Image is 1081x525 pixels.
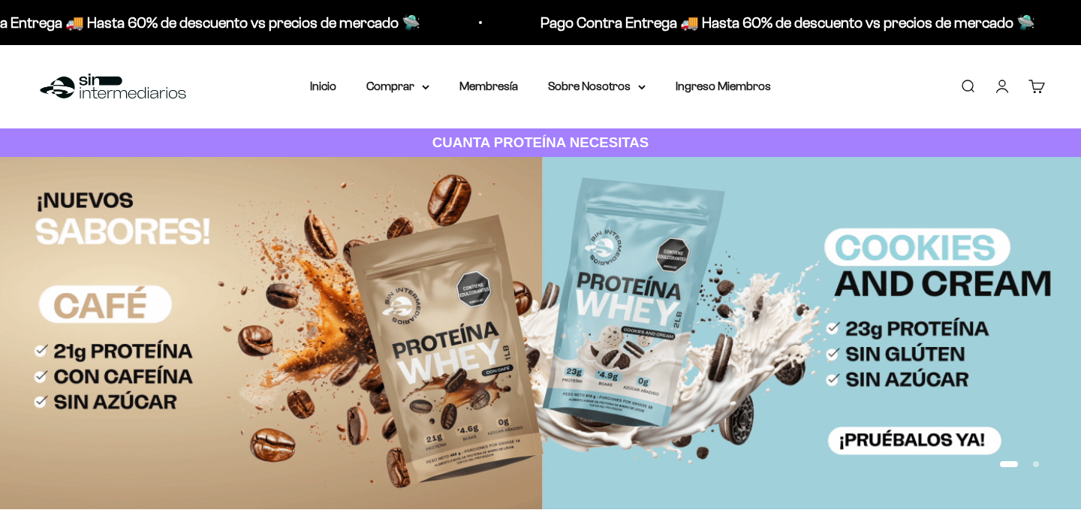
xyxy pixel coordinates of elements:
a: Inicio [310,80,336,92]
a: Ingreso Miembros [676,80,771,92]
summary: Comprar [366,77,429,96]
a: Membresía [459,80,518,92]
summary: Sobre Nosotros [548,77,646,96]
strong: CUANTA PROTEÍNA NECESITAS [432,134,649,150]
p: Pago Contra Entrega 🚚 Hasta 60% de descuento vs precios de mercado 🛸 [527,11,1022,35]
